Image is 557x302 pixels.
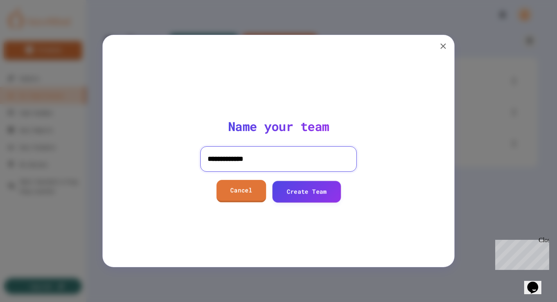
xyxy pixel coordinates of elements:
[3,3,54,50] div: Chat with us now!Close
[216,180,266,202] a: Cancel
[524,271,549,294] iframe: chat widget
[228,119,329,134] h4: Name your team
[272,181,341,202] a: Create Team
[492,237,549,270] iframe: chat widget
